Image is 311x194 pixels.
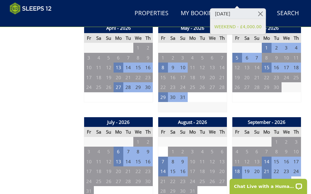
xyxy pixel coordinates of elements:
[104,147,113,157] td: 5
[133,53,143,63] td: 8
[188,63,197,73] td: 11
[272,33,281,43] th: Tu
[168,92,178,102] td: 30
[84,176,94,186] td: 24
[291,53,301,63] td: 11
[217,147,227,157] td: 6
[188,33,197,43] th: Mo
[291,73,301,83] td: 25
[291,166,301,176] td: 24
[158,127,168,137] th: Fr
[232,33,242,43] th: Fr
[272,53,281,63] td: 9
[84,33,94,43] th: Fr
[143,53,153,63] td: 9
[272,137,281,147] td: 1
[291,63,301,73] td: 18
[242,157,252,167] td: 12
[104,63,113,73] td: 12
[217,166,227,176] td: 20
[188,127,197,137] th: Mo
[168,157,178,167] td: 8
[242,73,252,83] td: 20
[104,73,113,83] td: 19
[242,63,252,73] td: 13
[272,82,281,92] td: 30
[133,43,143,53] td: 1
[272,166,281,176] td: 22
[104,127,113,137] th: Su
[282,157,291,167] td: 16
[232,166,242,176] td: 18
[197,176,207,186] td: 25
[94,157,104,167] td: 11
[272,147,281,157] td: 8
[94,73,104,83] td: 18
[282,33,291,43] th: We
[207,176,217,186] td: 26
[188,82,197,92] td: 25
[123,157,133,167] td: 14
[252,73,261,83] td: 21
[158,63,168,73] td: 8
[210,9,266,19] h3: [DATE]
[168,63,178,73] td: 9
[143,82,153,92] td: 30
[232,127,242,137] th: Fr
[158,53,168,63] td: 1
[94,166,104,176] td: 18
[114,157,123,167] td: 13
[143,176,153,186] td: 30
[168,166,178,176] td: 15
[197,53,207,63] td: 5
[232,157,242,167] td: 11
[104,82,113,92] td: 26
[262,63,272,73] td: 15
[168,127,178,137] th: Sa
[197,147,207,157] td: 4
[207,127,217,137] th: We
[114,176,123,186] td: 27
[114,73,123,83] td: 20
[143,166,153,176] td: 23
[217,127,227,137] th: Th
[84,63,94,73] td: 10
[168,147,178,157] td: 1
[158,73,168,83] td: 15
[10,2,52,15] img: Sleeps 12
[217,157,227,167] td: 13
[114,147,123,157] td: 6
[262,73,272,83] td: 22
[178,147,187,157] td: 2
[275,7,301,20] a: Search
[197,82,207,92] td: 26
[123,53,133,63] td: 7
[178,63,187,73] td: 10
[7,18,70,23] iframe: Customer reviews powered by Trustpilot
[158,157,168,167] td: 7
[207,33,217,43] th: We
[207,166,217,176] td: 19
[143,63,153,73] td: 16
[197,73,207,83] td: 19
[282,166,291,176] td: 23
[214,23,262,30] a: WEEKEND - £4,000.00
[123,63,133,73] td: 14
[272,157,281,167] td: 15
[143,43,153,53] td: 2
[168,33,178,43] th: Sa
[188,176,197,186] td: 24
[123,73,133,83] td: 21
[143,127,153,137] th: Th
[94,176,104,186] td: 25
[252,33,261,43] th: Su
[143,73,153,83] td: 23
[84,82,94,92] td: 24
[207,63,217,73] td: 13
[207,53,217,63] td: 6
[291,137,301,147] td: 3
[252,157,261,167] td: 13
[158,82,168,92] td: 22
[227,7,267,20] a: Contact Us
